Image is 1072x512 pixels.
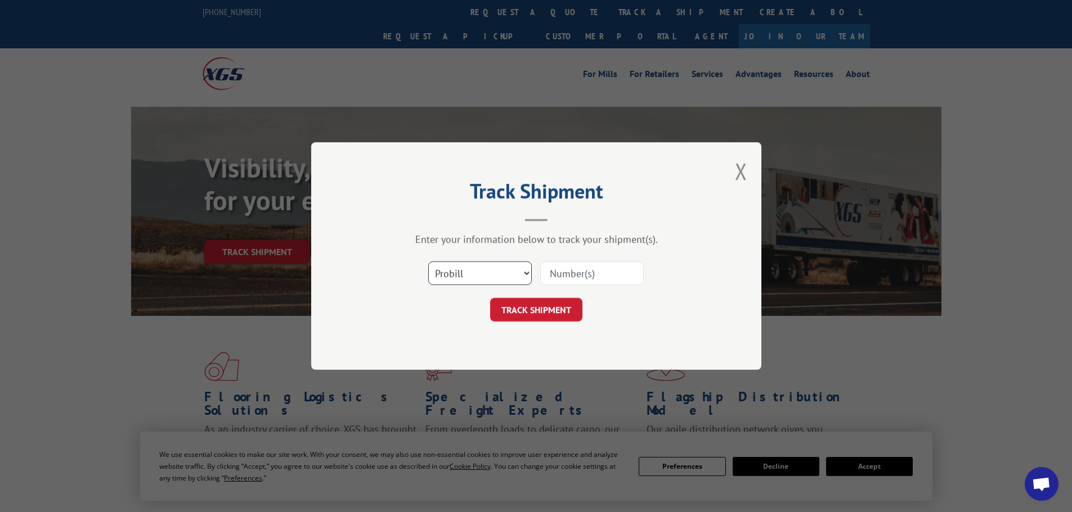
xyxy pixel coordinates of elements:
[367,233,705,246] div: Enter your information below to track your shipment(s).
[490,298,582,321] button: TRACK SHIPMENT
[735,156,747,186] button: Close modal
[540,261,644,285] input: Number(s)
[367,183,705,205] h2: Track Shipment
[1025,467,1058,501] div: Open chat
